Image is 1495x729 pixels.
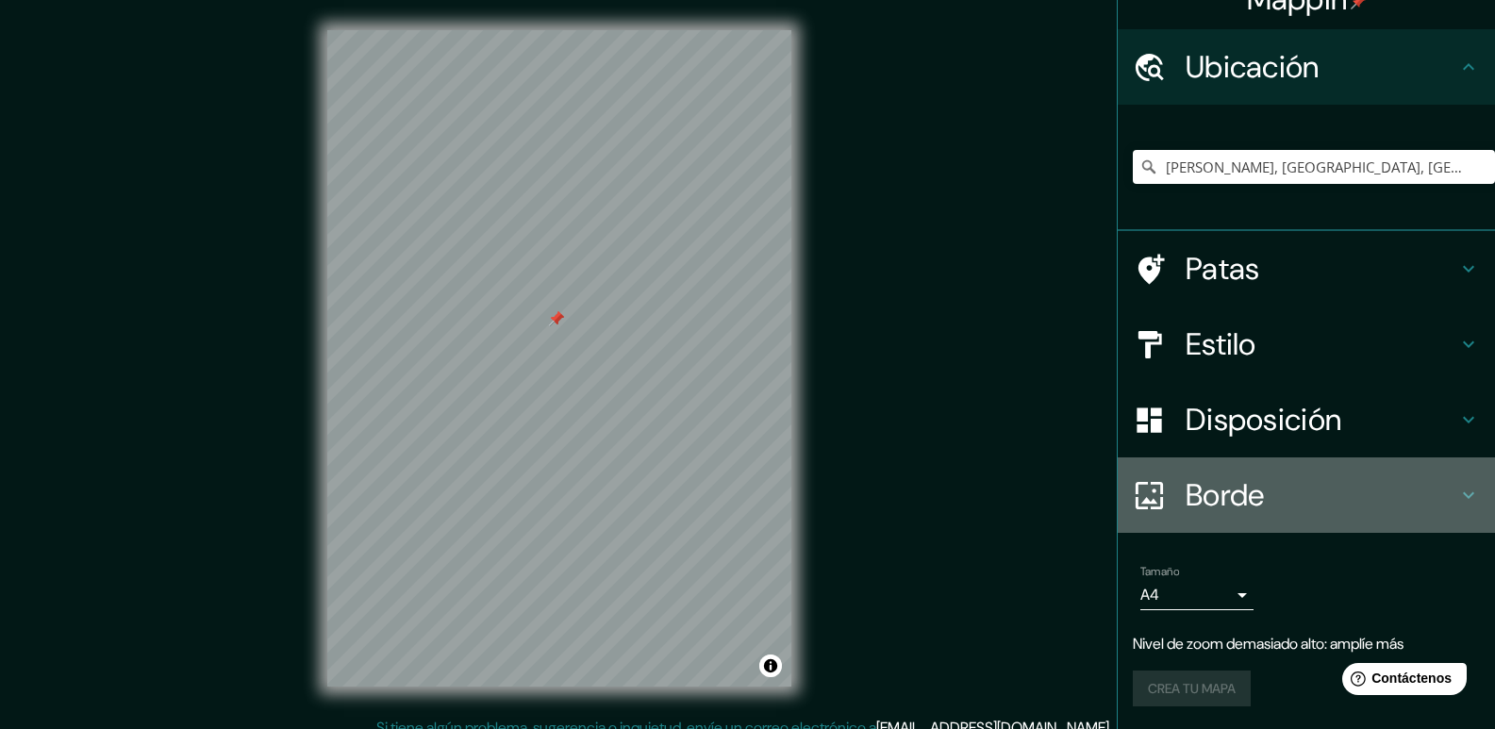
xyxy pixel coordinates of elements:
[1140,580,1254,610] div: A4
[1327,655,1474,708] iframe: Lanzador de widgets de ayuda
[1133,150,1495,184] input: Elige tu ciudad o zona
[1118,29,1495,105] div: Ubicación
[1140,564,1179,579] font: Tamaño
[1140,585,1159,605] font: A4
[1118,231,1495,307] div: Patas
[1118,382,1495,457] div: Disposición
[759,654,782,677] button: Activar o desactivar atribución
[1186,324,1256,364] font: Estilo
[327,30,791,687] canvas: Mapa
[1118,307,1495,382] div: Estilo
[1118,457,1495,533] div: Borde
[1186,249,1260,289] font: Patas
[1186,400,1341,439] font: Disposición
[1186,475,1265,515] font: Borde
[1133,634,1404,654] font: Nivel de zoom demasiado alto: amplíe más
[1186,47,1320,87] font: Ubicación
